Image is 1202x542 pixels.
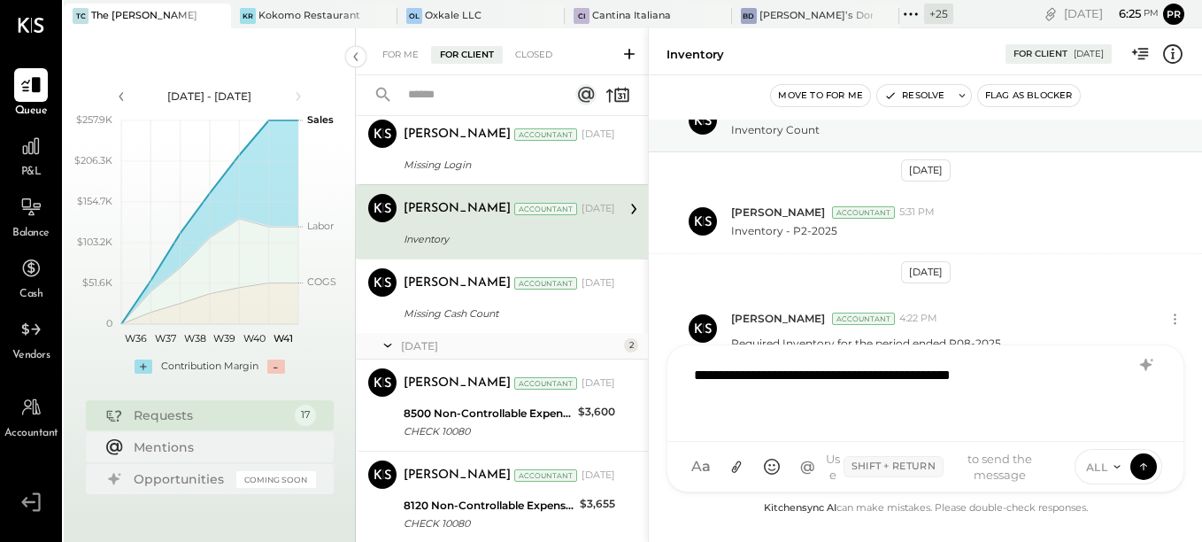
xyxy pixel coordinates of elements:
text: 0 [106,317,112,329]
div: CI [574,8,589,24]
span: Shift + Return [844,456,944,477]
div: Coming Soon [236,471,316,488]
div: Closed [506,46,561,64]
div: [PERSON_NAME] [404,467,511,484]
text: W37 [155,332,176,345]
div: 8120 Non-Controllable Expenses:Occupancy:Utilities [404,497,574,515]
div: $3,655 [580,495,615,513]
div: 8500 Non-Controllable Expenses:Licenses & Permits [404,405,573,422]
div: TC [73,8,89,24]
div: CHECK 10080 [404,422,573,440]
div: 17 [295,405,316,426]
div: Accountant [514,203,577,215]
text: W40 [243,332,265,345]
span: @ [800,458,815,476]
span: Cash [19,287,42,303]
div: [PERSON_NAME] [404,375,511,392]
span: 4:22 PM [899,312,937,326]
div: Requests [134,406,286,424]
text: W36 [125,332,147,345]
a: P&L [1,129,61,181]
text: $257.9K [76,113,112,126]
span: Accountant [4,426,58,442]
div: OL [406,8,422,24]
span: 5:31 PM [899,205,935,220]
div: [DATE] [582,376,615,391]
div: Accountant [514,469,577,482]
div: Kokomo Restaurant [258,9,360,23]
button: Flag as Blocker [978,85,1080,106]
button: @ [791,451,823,483]
div: For Client [1013,48,1067,60]
a: Vendors [1,313,61,364]
div: Opportunities [134,470,227,488]
div: For Client [431,46,503,64]
div: + 25 [924,4,953,24]
button: Move to for me [771,85,870,106]
div: copy link [1042,4,1059,23]
text: W39 [213,332,235,345]
a: Queue [1,68,61,120]
div: Missing Login [404,156,610,174]
div: [DATE] [582,202,615,216]
div: [DATE] [901,261,951,283]
div: Accountant [514,128,577,141]
span: Vendors [12,348,50,364]
div: Contribution Margin [161,360,258,374]
div: [DATE] [582,468,615,483]
div: [DATE] - [DATE] [135,89,285,104]
div: - [267,360,285,374]
span: 6 : 25 [1106,5,1141,22]
span: P&L [21,165,42,181]
div: For Me [374,46,428,64]
div: [PERSON_NAME] [404,275,511,292]
button: Pr [1163,4,1184,25]
span: Queue [15,104,48,120]
text: $51.6K [82,276,112,289]
div: The [PERSON_NAME] [91,9,197,23]
div: [DATE] [582,276,615,290]
div: [PERSON_NAME] [404,126,511,143]
p: Required Inventory for the period ended P08-2025 [731,336,1001,351]
div: BD [741,8,757,24]
text: Labor [307,220,334,232]
div: [DATE] [582,128,615,142]
text: $154.7K [77,195,112,207]
div: + [135,360,152,374]
div: Inventory [404,230,610,248]
div: [DATE] [1074,48,1104,60]
div: [PERSON_NAME] [404,200,511,218]
div: Missing Cash Count [404,305,610,322]
span: a [702,458,711,476]
a: Cash [1,252,61,303]
div: $3,600 [578,403,615,421]
button: Aa [685,451,717,483]
div: [DATE] [1064,5,1159,22]
div: Accountant [514,377,577,390]
div: Mentions [134,438,307,456]
div: [PERSON_NAME]’s Donuts [759,9,873,23]
a: Balance [1,190,61,242]
text: $103.2K [77,236,112,248]
div: 2 [624,338,638,352]
div: [DATE] [401,338,620,353]
span: [PERSON_NAME] [731,311,825,326]
a: Accountant [1,391,61,442]
div: KR [240,8,256,24]
text: Sales [307,113,334,126]
div: Oxkale LLC [425,9,482,23]
span: Balance [12,226,50,242]
text: W38 [183,332,205,345]
text: COGS [307,275,336,288]
span: pm [1144,7,1159,19]
div: Accountant [514,277,577,290]
p: Inventory - P2-2025 [731,223,837,238]
div: Use to send the message [823,451,1057,484]
div: Accountant [832,206,895,219]
span: [PERSON_NAME] [731,205,825,220]
text: W41 [274,332,293,345]
p: Inventory Count [731,122,820,137]
div: Inventory [666,46,724,63]
div: CHECK 10080 [404,515,574,532]
div: Cantina Italiana [592,9,671,23]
